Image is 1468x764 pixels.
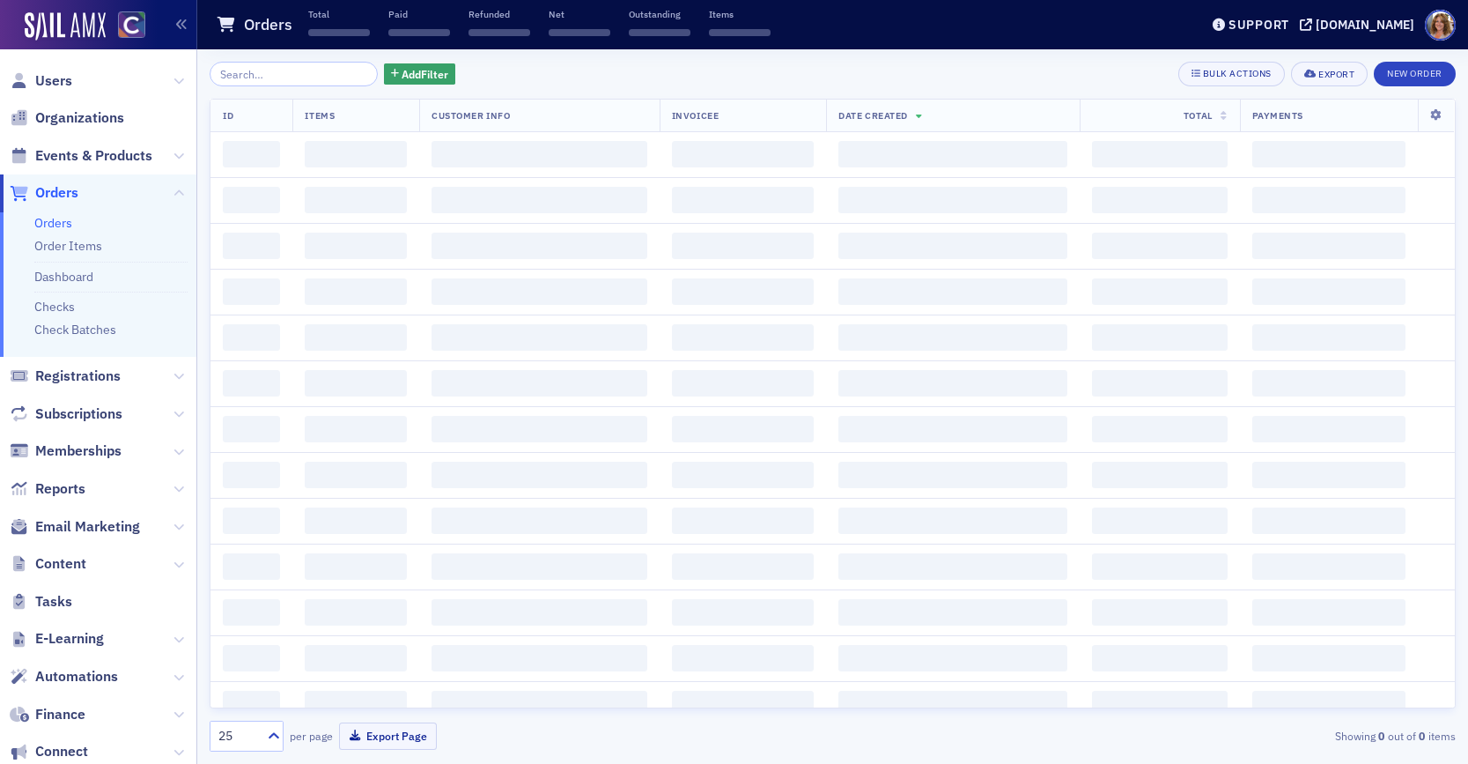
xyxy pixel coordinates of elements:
a: Users [10,71,72,91]
span: ‌ [838,187,1067,213]
span: ‌ [305,187,407,213]
p: Total [308,8,370,20]
span: ‌ [223,141,280,167]
span: ‌ [549,29,610,36]
span: ID [223,109,233,122]
span: ‌ [305,553,407,580]
span: ‌ [305,599,407,626]
span: ‌ [672,324,815,351]
span: ‌ [1092,462,1227,488]
span: ‌ [305,691,407,717]
span: ‌ [305,462,407,488]
span: ‌ [305,324,407,351]
button: Bulk Actions [1178,62,1285,86]
a: Connect [10,742,88,761]
a: New Order [1374,64,1456,80]
span: ‌ [838,508,1067,534]
span: Items [305,109,335,122]
span: Connect [35,742,88,761]
button: Export [1291,62,1368,86]
button: New Order [1374,62,1456,86]
span: ‌ [223,691,280,717]
span: Payments [1252,109,1303,122]
div: 25 [218,727,257,745]
span: Finance [35,705,85,724]
span: Reports [35,479,85,499]
input: Search… [210,62,378,86]
span: ‌ [432,599,647,626]
span: ‌ [223,508,280,534]
span: ‌ [223,599,280,626]
a: Content [10,554,86,574]
span: Tasks [35,592,72,612]
a: Orders [34,215,72,231]
span: ‌ [1092,691,1227,717]
span: ‌ [672,508,815,534]
span: ‌ [672,370,815,397]
p: Net [549,8,610,20]
span: ‌ [1252,508,1405,534]
a: Memberships [10,441,122,461]
span: ‌ [305,416,407,442]
span: ‌ [308,29,370,36]
a: Orders [10,183,78,203]
div: Export [1318,70,1354,79]
span: ‌ [1092,141,1227,167]
div: Showing out of items [1052,728,1456,744]
span: Profile [1425,10,1456,41]
span: ‌ [1092,187,1227,213]
span: ‌ [838,370,1067,397]
span: ‌ [838,553,1067,580]
p: Items [709,8,771,20]
span: Invoicee [672,109,719,122]
span: ‌ [305,645,407,671]
p: Outstanding [629,8,690,20]
span: ‌ [1092,645,1227,671]
span: ‌ [305,278,407,305]
span: ‌ [223,370,280,397]
span: Automations [35,667,118,686]
p: Refunded [468,8,530,20]
span: Total [1184,109,1213,122]
span: ‌ [223,278,280,305]
button: Export Page [339,723,437,750]
span: ‌ [672,645,815,671]
span: Customer Info [432,109,510,122]
span: ‌ [672,187,815,213]
span: ‌ [223,187,280,213]
span: ‌ [223,233,280,259]
span: ‌ [468,29,530,36]
strong: 0 [1376,728,1388,744]
span: ‌ [432,416,647,442]
img: SailAMX [118,11,145,39]
span: ‌ [1252,691,1405,717]
span: ‌ [1092,370,1227,397]
button: AddFilter [384,63,456,85]
div: Support [1228,17,1289,33]
span: ‌ [1252,187,1405,213]
span: ‌ [838,645,1067,671]
span: ‌ [432,462,647,488]
span: ‌ [305,370,407,397]
span: ‌ [223,324,280,351]
span: ‌ [432,233,647,259]
span: ‌ [838,599,1067,626]
span: ‌ [305,233,407,259]
span: ‌ [1252,645,1405,671]
img: SailAMX [25,12,106,41]
div: Bulk Actions [1203,69,1272,78]
a: Events & Products [10,146,152,166]
a: Organizations [10,108,124,128]
span: ‌ [672,233,815,259]
a: Reports [10,479,85,499]
span: ‌ [629,29,690,36]
span: ‌ [432,187,647,213]
p: Paid [388,8,450,20]
span: Memberships [35,441,122,461]
span: ‌ [672,416,815,442]
a: Finance [10,705,85,724]
span: Add Filter [402,66,448,82]
a: E-Learning [10,629,104,649]
label: per page [290,728,333,744]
